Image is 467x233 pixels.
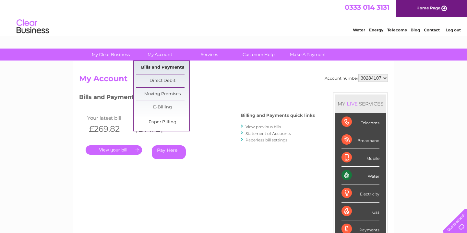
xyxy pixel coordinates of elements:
[369,28,383,32] a: Energy
[353,28,365,32] a: Water
[341,149,379,167] div: Mobile
[245,138,287,142] a: Paperless bill settings
[245,124,281,129] a: View previous bills
[387,28,407,32] a: Telecoms
[152,145,186,159] a: Pay Here
[86,145,142,155] a: .
[335,94,386,113] div: MY SERVICES
[446,28,461,32] a: Log out
[136,116,189,129] a: Paper Billing
[81,4,387,31] div: Clear Business is a trading name of Verastar Limited (registered in [GEOGRAPHIC_DATA] No. 3667643...
[132,122,179,136] th: [DATE]
[325,74,388,82] div: Account number
[341,184,379,202] div: Electricity
[136,88,189,101] a: Moving Premises
[136,101,189,114] a: E-Billing
[84,49,138,61] a: My Clear Business
[136,61,189,74] a: Bills and Payments
[281,49,335,61] a: Make A Payment
[16,17,49,37] img: logo.png
[79,74,388,86] h2: My Account
[132,114,179,122] td: Invoice date
[341,167,379,184] div: Water
[86,122,132,136] th: £269.82
[245,131,291,136] a: Statement of Accounts
[133,49,187,61] a: My Account
[183,49,236,61] a: Services
[411,28,420,32] a: Blog
[341,203,379,220] div: Gas
[341,113,379,131] div: Telecoms
[345,3,389,11] a: 0333 014 3131
[79,93,315,104] h3: Bills and Payments
[86,114,132,122] td: Your latest bill
[136,74,189,87] a: Direct Debit
[424,28,440,32] a: Contact
[232,49,285,61] a: Customer Help
[345,101,359,107] div: LIVE
[241,113,315,118] h4: Billing and Payments quick links
[341,131,379,149] div: Broadband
